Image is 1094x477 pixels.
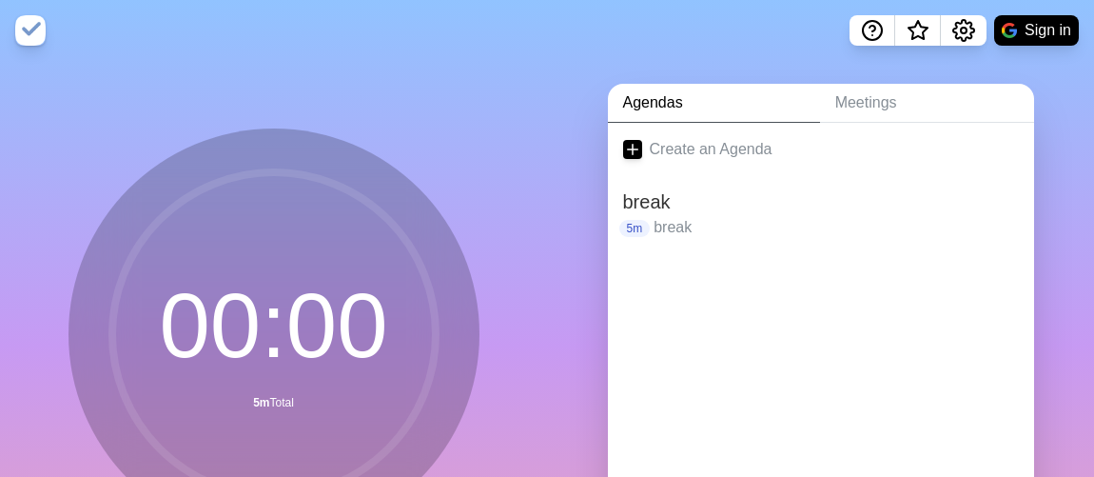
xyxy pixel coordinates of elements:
[820,84,1034,123] a: Meetings
[941,15,987,46] button: Settings
[608,84,820,123] a: Agendas
[994,15,1079,46] button: Sign in
[654,216,1018,239] p: break
[15,15,46,46] img: timeblocks logo
[619,220,651,237] p: 5m
[895,15,941,46] button: What’s new
[850,15,895,46] button: Help
[623,188,1019,216] h2: break
[1002,23,1017,38] img: google logo
[608,123,1034,176] a: Create an Agenda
